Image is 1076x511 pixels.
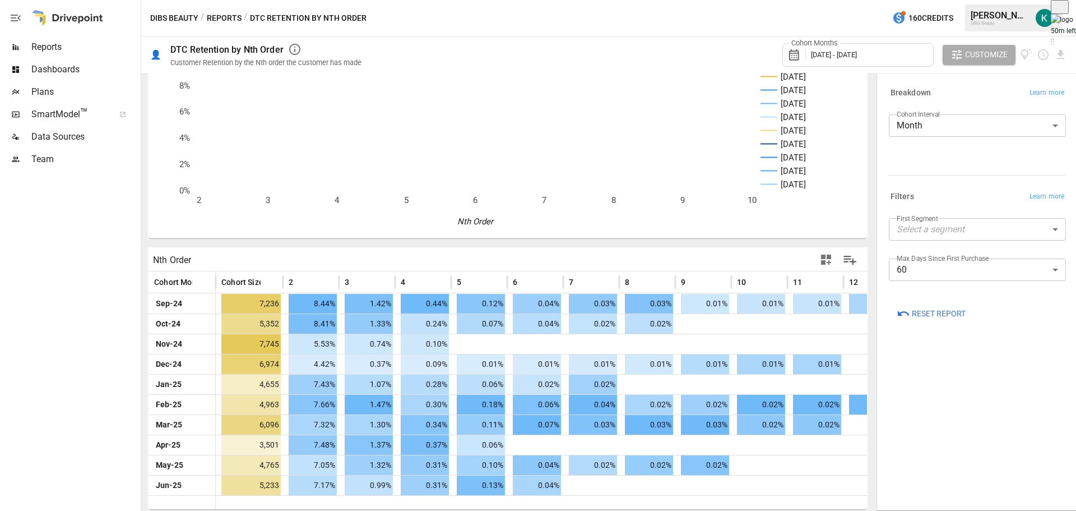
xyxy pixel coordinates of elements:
text: [DATE] [781,99,806,109]
text: 7 [542,195,546,205]
span: 0.03% [681,415,729,435]
span: 0.11% [457,415,505,435]
span: 12 [849,277,858,288]
span: 0.02% [625,395,673,415]
span: 8.44% [289,294,337,314]
button: Sort [294,274,310,290]
span: 0.02% [793,395,841,415]
label: Cohort Months [789,38,841,48]
span: Jun-25 [154,476,183,495]
span: Nov-24 [154,334,184,354]
button: Sort [350,274,366,290]
span: 0.04% [513,455,561,475]
span: 8 [625,277,629,288]
button: Sort [687,274,702,290]
span: 0.99% [345,476,393,495]
text: 3 [266,195,270,205]
div: 50m left [1051,25,1076,36]
span: Oct-24 [154,314,182,334]
span: 3,501 [221,435,281,455]
text: [DATE] [781,166,806,176]
span: 0.02% [569,314,617,334]
div: Month [889,114,1066,137]
span: 0.09% [401,355,449,374]
svg: A chart. [149,36,859,238]
text: [DATE] [781,112,806,122]
span: 6,974 [221,355,281,374]
span: 7.66% [289,395,337,415]
span: 0.18% [457,395,505,415]
text: [DATE] [781,126,806,136]
span: 1.07% [345,375,393,394]
button: Manage Columns [837,247,862,273]
span: Learn more [1029,88,1064,99]
button: Sort [859,274,875,290]
h6: Filters [891,191,914,203]
span: 1.33% [345,314,393,334]
span: 0.12% [457,294,505,314]
text: 2% [179,159,190,169]
span: 0.06% [513,395,561,415]
button: Sort [803,274,819,290]
span: 0.01% [737,294,785,314]
button: Sort [630,274,646,290]
span: Mar-25 [154,415,184,435]
span: 1.30% [345,415,393,435]
span: 4,655 [221,375,281,394]
button: Customize [943,45,1015,65]
span: 7,236 [221,294,281,314]
span: 0.01% [513,355,561,374]
text: 8 [611,195,616,205]
span: 0.02% [625,314,673,334]
span: [DATE] - [DATE] [811,50,857,59]
span: 6,096 [221,415,281,435]
span: 0.04% [513,476,561,495]
img: logo [1051,14,1073,25]
span: SmartModel [31,108,107,121]
button: Sort [518,274,534,290]
span: 0.07% [457,314,505,334]
div: DIBS Beauty [971,21,1029,26]
span: 0.06% [457,375,505,394]
span: 0.01% [681,355,729,374]
button: Reports [207,11,242,25]
span: 1.32% [345,455,393,475]
span: Reports [31,40,138,54]
text: 9 [680,195,685,205]
text: [DATE] [781,85,806,95]
span: 4,765 [221,455,281,475]
div: Katherine Rose [1036,9,1054,27]
span: 9 [681,277,685,288]
div: Nth Order [153,255,191,265]
span: 7 [569,277,573,288]
button: View documentation [1020,45,1033,65]
span: 2 [289,277,293,288]
button: Sort [747,274,763,290]
label: Max Days Since First Purchase [897,254,989,263]
span: 0.01% [569,355,617,374]
span: 5.53% [289,334,337,354]
span: Cohort Size [221,277,263,288]
span: 11 [793,277,802,288]
span: 0.02% [625,455,673,475]
span: Data Sources [31,130,138,144]
span: 5,352 [221,314,281,334]
span: 0.02% [681,395,729,415]
span: 5,233 [221,476,281,495]
span: 0.02% [793,415,841,435]
button: Schedule report [1037,48,1050,61]
text: 4 [335,195,340,205]
span: 7.43% [289,375,337,394]
span: 0.01% [625,355,673,374]
span: 0.02% [737,415,785,435]
span: 0.03% [625,294,673,314]
text: 2 [197,195,201,205]
button: Sort [574,274,590,290]
div: / [244,11,248,25]
span: 1.37% [345,435,393,455]
span: 7.48% [289,435,337,455]
span: 10 [737,277,746,288]
em: Select a segment [897,224,964,234]
text: 6% [179,107,190,117]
